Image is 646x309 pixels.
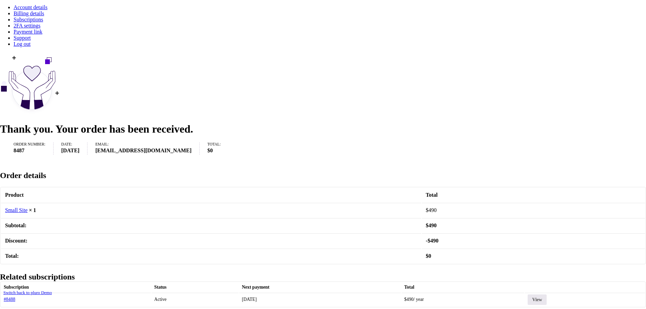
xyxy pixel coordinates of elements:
span: Total [404,285,414,290]
a: Small Site [5,207,27,213]
li: Order number: [14,142,54,154]
span: 490 [426,223,437,228]
span: Subscription [4,285,29,290]
strong: [EMAIL_ADDRESS][DOMAIN_NAME] [95,147,192,155]
th: Product [1,188,421,202]
bdi: 490 [426,207,437,213]
span: 490 [428,238,438,244]
strong: 8487 [14,147,45,155]
bdi: 0 [207,148,213,153]
span: $ [426,223,429,228]
a: Log out [14,41,31,47]
a: Payment link [14,29,42,35]
th: Discount: [1,233,421,248]
span: 490 [404,297,413,302]
a: Billing details [14,11,44,16]
li: Email: [95,142,199,154]
span: $ [428,238,430,244]
th: Total [422,188,645,202]
a: Subscriptions [14,17,43,22]
li: Total: [207,142,228,154]
strong: [DATE] [61,147,79,155]
td: [DATE] [239,293,401,306]
span: $ [426,253,429,259]
a: View [528,294,547,305]
td: / year [402,293,524,306]
span: Next payment [242,285,269,290]
th: Subtotal: [1,218,421,233]
li: Date: [61,142,87,154]
strong: × 1 [29,207,36,213]
span: 0 [426,253,431,259]
a: #8488 [4,297,15,302]
span: $ [426,207,429,213]
a: 2FA settings [14,23,40,28]
span: $ [404,297,407,302]
span: $ [207,148,210,153]
span: Status [154,285,167,290]
a: Account details [14,4,47,10]
td: Active [152,293,238,306]
td: - [422,233,645,248]
a: Support [14,35,31,41]
th: Total: [1,249,421,263]
a: Switch back to pluro Demo [3,290,52,295]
